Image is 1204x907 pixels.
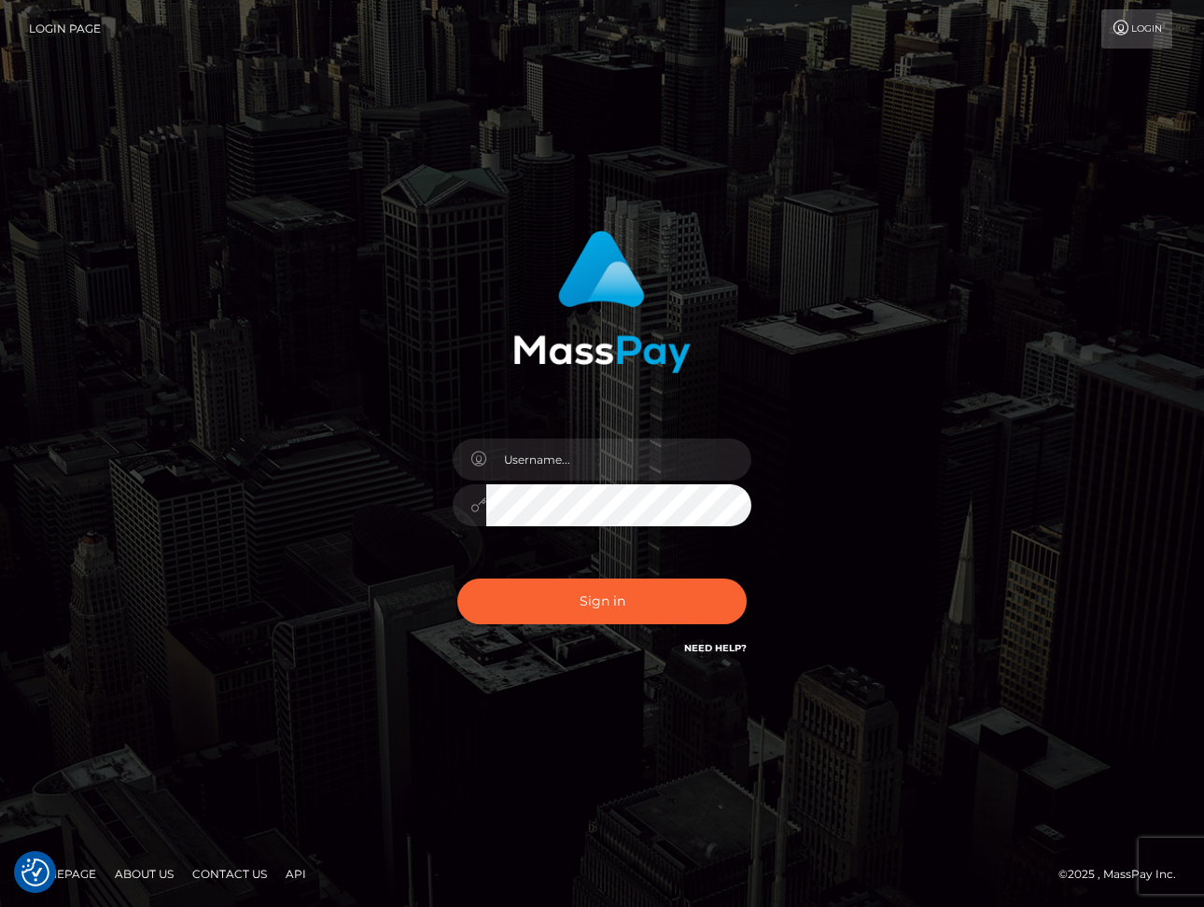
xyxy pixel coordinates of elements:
div: © 2025 , MassPay Inc. [1058,864,1190,885]
a: Contact Us [185,859,274,888]
img: MassPay Login [513,230,691,373]
button: Consent Preferences [21,858,49,886]
a: About Us [107,859,181,888]
a: API [278,859,314,888]
a: Need Help? [684,642,747,654]
a: Login [1101,9,1172,49]
a: Login Page [29,9,101,49]
button: Sign in [457,579,747,624]
a: Homepage [21,859,104,888]
img: Revisit consent button [21,858,49,886]
input: Username... [486,439,751,481]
